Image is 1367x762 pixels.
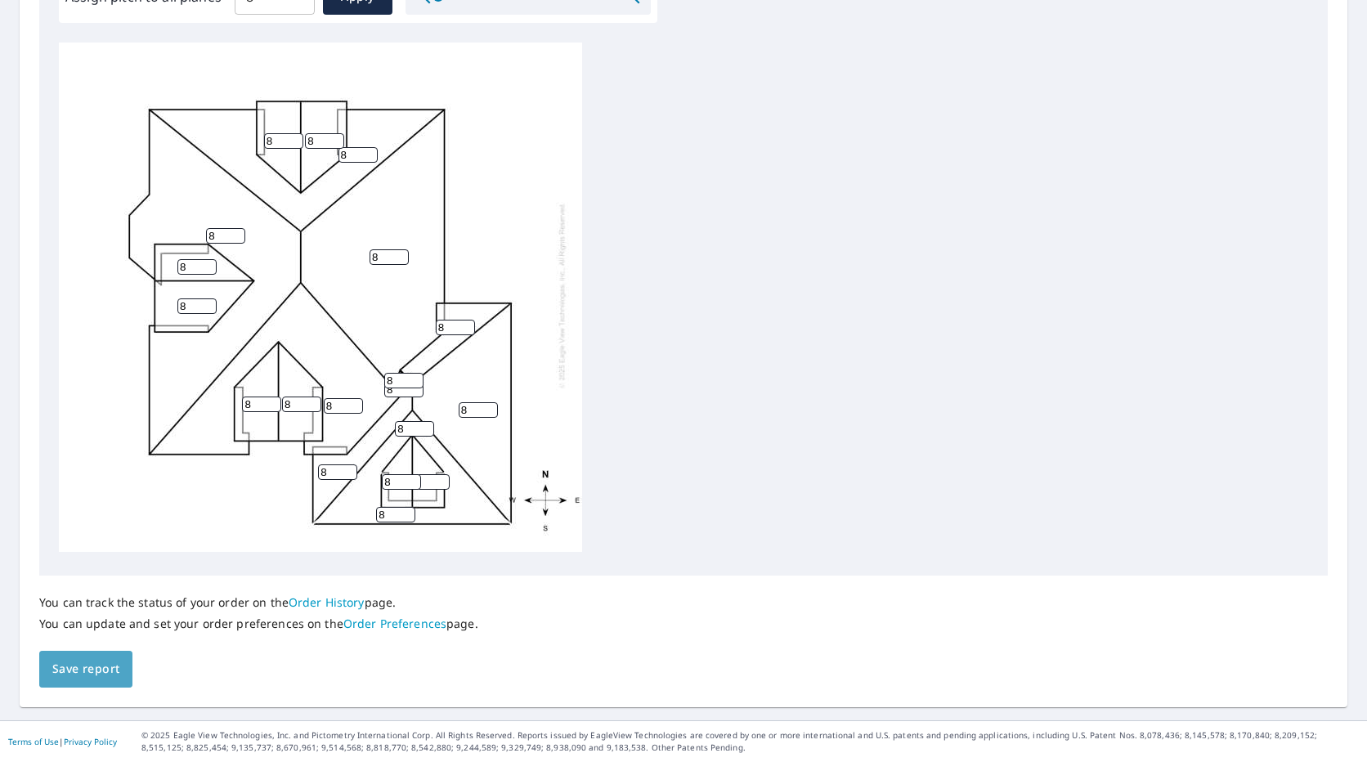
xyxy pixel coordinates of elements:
[64,736,117,747] a: Privacy Policy
[39,651,132,688] button: Save report
[39,595,478,610] p: You can track the status of your order on the page.
[8,736,59,747] a: Terms of Use
[343,616,446,631] a: Order Preferences
[8,737,117,746] p: |
[52,659,119,679] span: Save report
[289,594,365,610] a: Order History
[141,729,1359,754] p: © 2025 Eagle View Technologies, Inc. and Pictometry International Corp. All Rights Reserved. Repo...
[39,616,478,631] p: You can update and set your order preferences on the page.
